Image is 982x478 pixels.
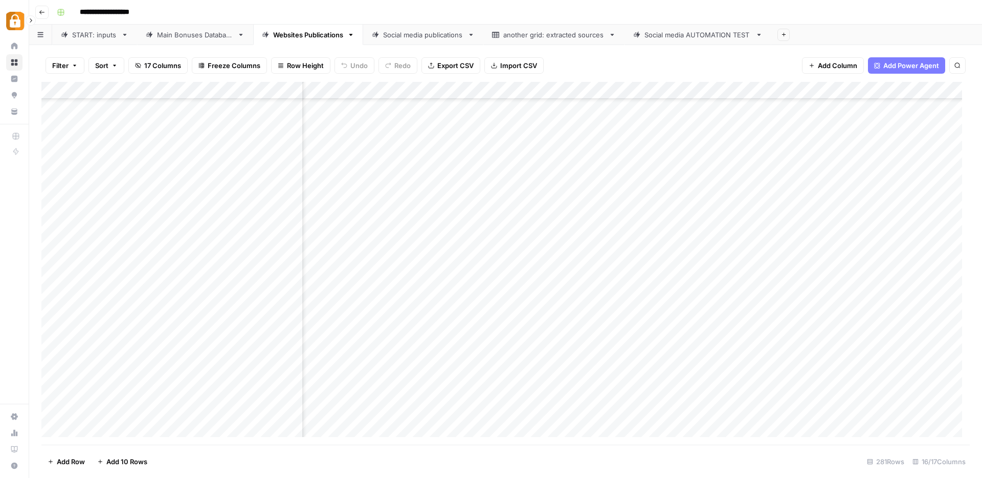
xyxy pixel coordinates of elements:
button: Freeze Columns [192,57,267,74]
span: Import CSV [500,60,537,71]
div: 16/17 Columns [908,453,970,470]
span: Row Height [287,60,324,71]
span: Redo [394,60,411,71]
a: another grid: extracted sources [483,25,624,45]
button: Add Power Agent [868,57,945,74]
button: Row Height [271,57,330,74]
span: Undo [350,60,368,71]
img: Adzz Logo [6,12,25,30]
button: Add 10 Rows [91,453,153,470]
span: Freeze Columns [208,60,260,71]
button: Add Column [802,57,864,74]
button: Import CSV [484,57,544,74]
a: Browse [6,54,23,71]
span: Export CSV [437,60,474,71]
span: Add Power Agent [883,60,939,71]
div: 281 Rows [863,453,908,470]
div: START: inputs [72,30,117,40]
a: Insights [6,71,23,87]
button: Export CSV [421,57,480,74]
button: Sort [88,57,124,74]
button: Help + Support [6,458,23,474]
a: Home [6,38,23,54]
div: Social media AUTOMATION TEST [644,30,751,40]
span: Filter [52,60,69,71]
div: Social media publications [383,30,463,40]
span: Add Row [57,457,85,467]
span: Add Column [818,60,857,71]
button: Add Row [41,453,91,470]
a: Websites Publications [253,25,363,45]
a: Settings [6,408,23,425]
a: Opportunities [6,87,23,103]
a: Social media AUTOMATION TEST [624,25,771,45]
div: Main Bonuses Database [157,30,233,40]
div: another grid: extracted sources [503,30,605,40]
a: START: inputs [52,25,137,45]
a: Social media publications [363,25,483,45]
a: Usage [6,425,23,441]
button: Workspace: Adzz [6,8,23,34]
button: Filter [46,57,84,74]
span: Add 10 Rows [106,457,147,467]
span: 17 Columns [144,60,181,71]
button: Undo [334,57,374,74]
button: Redo [378,57,417,74]
a: Learning Hub [6,441,23,458]
span: Sort [95,60,108,71]
a: Your Data [6,103,23,120]
a: Main Bonuses Database [137,25,253,45]
div: Websites Publications [273,30,343,40]
button: 17 Columns [128,57,188,74]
